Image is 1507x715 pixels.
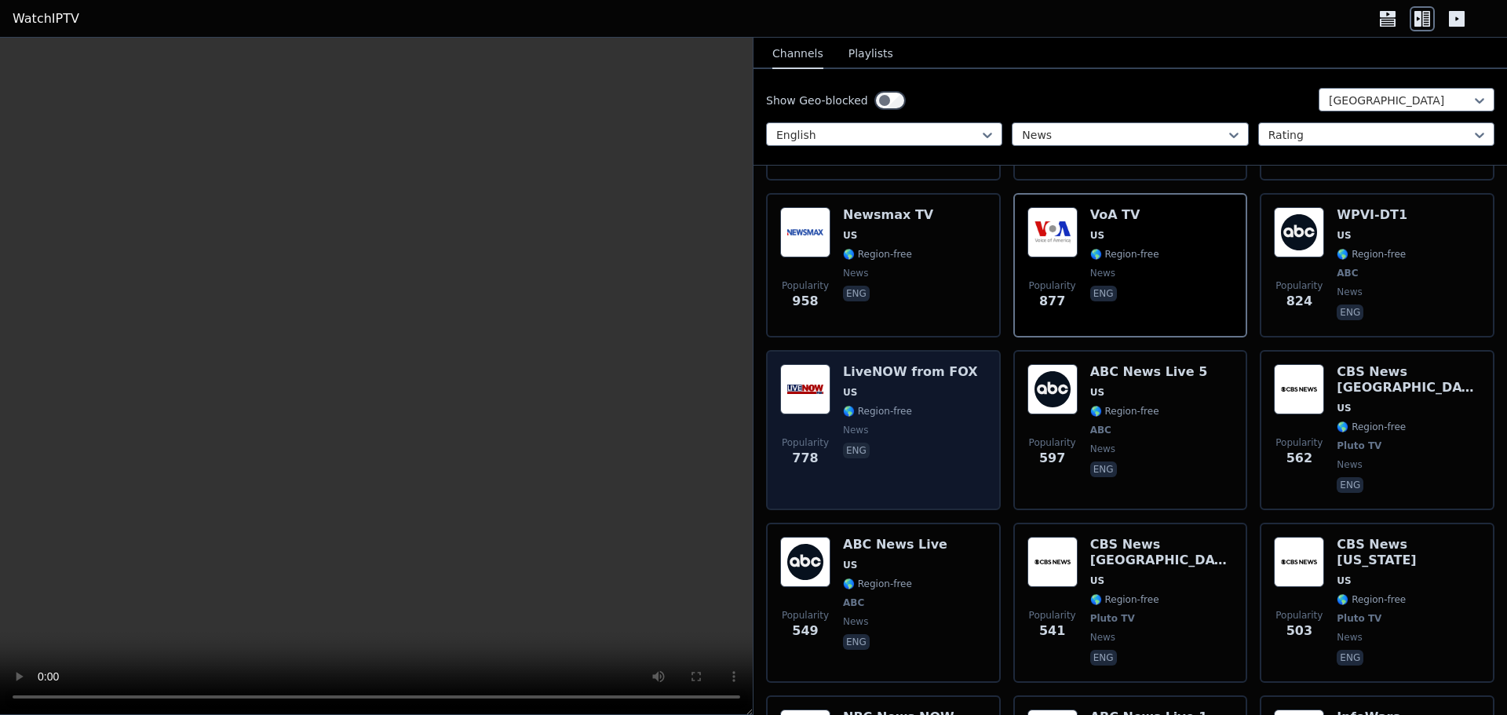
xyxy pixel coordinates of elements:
[843,364,978,380] h6: LiveNOW from FOX
[843,634,870,650] p: eng
[792,622,818,640] span: 549
[1337,612,1381,625] span: Pluto TV
[843,559,857,571] span: US
[843,267,868,279] span: news
[782,436,829,449] span: Popularity
[843,405,912,418] span: 🌎 Region-free
[1090,443,1115,455] span: news
[1090,537,1234,568] h6: CBS News [GEOGRAPHIC_DATA]
[1337,305,1363,320] p: eng
[1090,405,1159,418] span: 🌎 Region-free
[1286,292,1312,311] span: 824
[1337,402,1351,414] span: US
[1286,622,1312,640] span: 503
[843,424,868,436] span: news
[1337,286,1362,298] span: news
[792,292,818,311] span: 958
[1090,229,1104,242] span: US
[1337,229,1351,242] span: US
[1337,440,1381,452] span: Pluto TV
[843,537,947,553] h6: ABC News Live
[782,609,829,622] span: Popularity
[843,596,864,609] span: ABC
[792,449,818,468] span: 778
[1090,207,1159,223] h6: VoA TV
[1337,631,1362,644] span: news
[1275,279,1323,292] span: Popularity
[843,229,857,242] span: US
[843,615,868,628] span: news
[766,93,868,108] label: Show Geo-blocked
[1029,279,1076,292] span: Popularity
[772,39,823,69] button: Channels
[1337,207,1407,223] h6: WPVI-DT1
[1029,436,1076,449] span: Popularity
[1274,537,1324,587] img: CBS News New York
[1286,449,1312,468] span: 562
[1090,248,1159,261] span: 🌎 Region-free
[1090,575,1104,587] span: US
[1337,364,1480,396] h6: CBS News [GEOGRAPHIC_DATA]
[1337,458,1362,471] span: news
[843,386,857,399] span: US
[1090,650,1117,666] p: eng
[1090,424,1111,436] span: ABC
[1039,292,1065,311] span: 877
[843,207,933,223] h6: Newsmax TV
[1027,207,1078,257] img: VoA TV
[1337,477,1363,493] p: eng
[1275,609,1323,622] span: Popularity
[1029,609,1076,622] span: Popularity
[1090,461,1117,477] p: eng
[843,248,912,261] span: 🌎 Region-free
[1337,593,1406,606] span: 🌎 Region-free
[13,9,79,28] a: WatchIPTV
[1337,421,1406,433] span: 🌎 Region-free
[1039,449,1065,468] span: 597
[1090,286,1117,301] p: eng
[780,537,830,587] img: ABC News Live
[1337,575,1351,587] span: US
[1337,267,1358,279] span: ABC
[1274,207,1324,257] img: WPVI-DT1
[1090,364,1208,380] h6: ABC News Live 5
[843,286,870,301] p: eng
[1039,622,1065,640] span: 541
[848,39,893,69] button: Playlists
[1275,436,1323,449] span: Popularity
[1090,267,1115,279] span: news
[1027,537,1078,587] img: CBS News Los Angeles
[843,443,870,458] p: eng
[1090,612,1135,625] span: Pluto TV
[1337,650,1363,666] p: eng
[780,207,830,257] img: Newsmax TV
[1027,364,1078,414] img: ABC News Live 5
[1090,593,1159,606] span: 🌎 Region-free
[1090,631,1115,644] span: news
[843,578,912,590] span: 🌎 Region-free
[782,279,829,292] span: Popularity
[1337,537,1480,568] h6: CBS News [US_STATE]
[1337,248,1406,261] span: 🌎 Region-free
[780,364,830,414] img: LiveNOW from FOX
[1274,364,1324,414] img: CBS News Boston
[1090,386,1104,399] span: US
